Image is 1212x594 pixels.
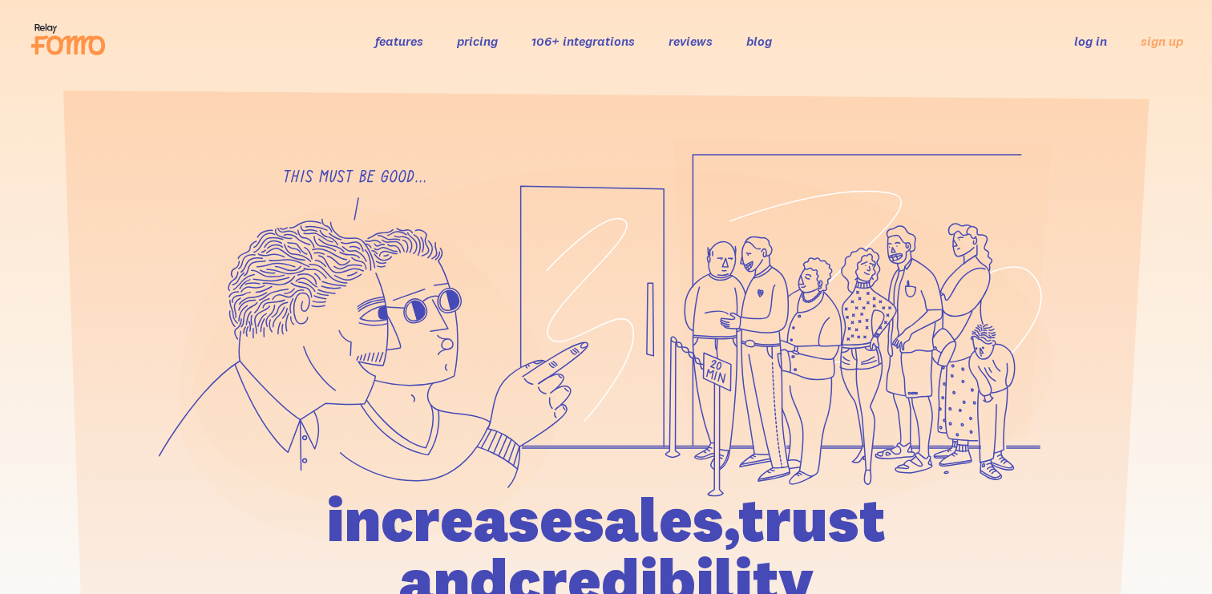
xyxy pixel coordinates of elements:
a: blog [746,33,772,49]
a: sign up [1141,33,1183,50]
a: pricing [457,33,498,49]
a: features [375,33,423,49]
a: log in [1074,33,1107,49]
a: reviews [669,33,713,49]
a: 106+ integrations [531,33,635,49]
